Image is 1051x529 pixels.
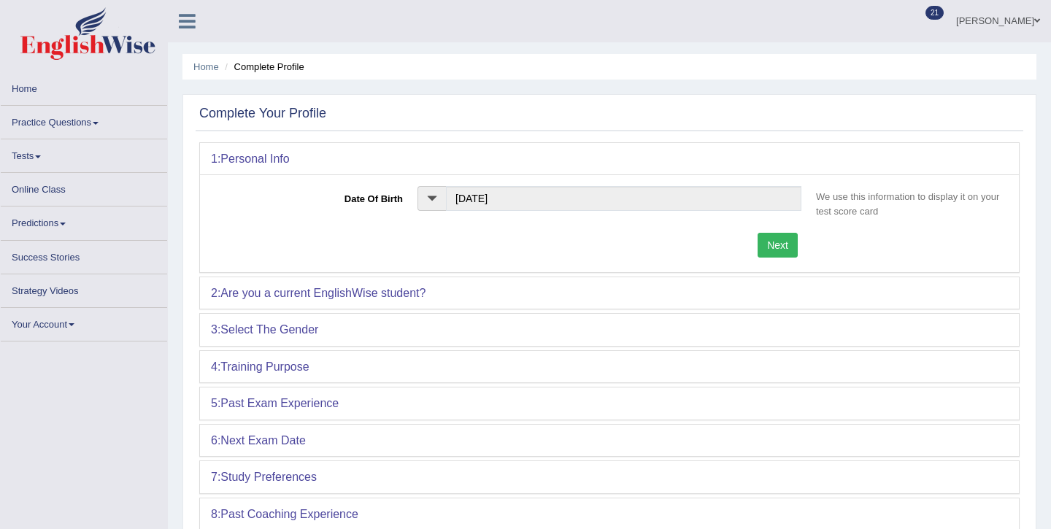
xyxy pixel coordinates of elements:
[221,60,304,74] li: Complete Profile
[220,508,358,520] b: Past Coaching Experience
[1,241,167,269] a: Success Stories
[220,471,317,483] b: Study Preferences
[200,277,1019,309] div: 2:
[220,323,318,336] b: Select The Gender
[200,425,1019,457] div: 6:
[1,206,167,235] a: Predictions
[925,6,944,20] span: 21
[417,186,446,211] span: Select date
[1,173,167,201] a: Online Class
[1,308,167,336] a: Your Account
[200,351,1019,383] div: 4:
[1,139,167,168] a: Tests
[200,387,1019,420] div: 5:
[199,107,326,121] h2: Complete Your Profile
[193,61,219,72] a: Home
[220,397,339,409] b: Past Exam Experience
[758,233,798,258] button: Next
[200,143,1019,175] div: 1:
[220,152,289,165] b: Personal Info
[200,314,1019,346] div: 3:
[220,434,305,447] b: Next Exam Date
[1,274,167,303] a: Strategy Videos
[220,287,426,299] b: Are you a current EnglishWise student?
[211,186,410,206] label: Date Of Birth
[1,106,167,134] a: Practice Questions
[220,360,309,373] b: Training Purpose
[809,190,1008,217] p: We use this information to display it on your test score card
[200,461,1019,493] div: 7:
[1,72,167,101] a: Home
